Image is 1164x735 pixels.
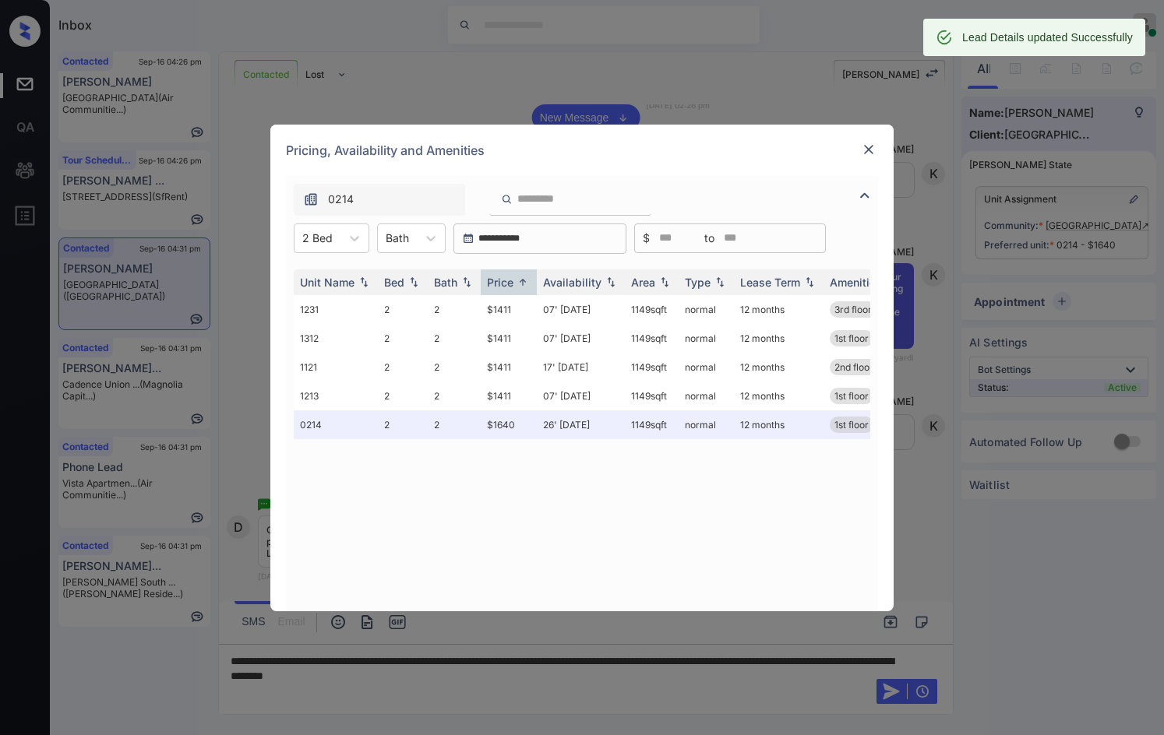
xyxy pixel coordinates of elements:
[685,276,711,289] div: Type
[625,324,679,353] td: 1149 sqft
[740,276,800,289] div: Lease Term
[834,419,869,431] span: 1st floor
[303,192,319,207] img: icon-zuma
[487,276,513,289] div: Price
[537,382,625,410] td: 07' [DATE]
[861,142,877,157] img: close
[734,410,824,439] td: 12 months
[625,295,679,324] td: 1149 sqft
[734,324,824,353] td: 12 months
[734,353,824,382] td: 12 months
[356,276,372,287] img: sorting
[300,276,354,289] div: Unit Name
[378,410,428,439] td: 2
[384,276,404,289] div: Bed
[481,382,537,410] td: $1411
[294,324,378,353] td: 1312
[294,353,378,382] td: 1121
[631,276,655,289] div: Area
[834,361,873,373] span: 2nd floor
[428,382,481,410] td: 2
[834,332,869,344] span: 1st floor
[434,276,457,289] div: Bath
[603,276,619,287] img: sorting
[428,353,481,382] td: 2
[679,410,734,439] td: normal
[704,230,714,247] span: to
[270,125,894,176] div: Pricing, Availability and Amenities
[378,353,428,382] td: 2
[515,276,531,288] img: sorting
[378,324,428,353] td: 2
[734,295,824,324] td: 12 months
[625,353,679,382] td: 1149 sqft
[830,276,882,289] div: Amenities
[294,295,378,324] td: 1231
[537,410,625,439] td: 26' [DATE]
[501,192,513,206] img: icon-zuma
[625,382,679,410] td: 1149 sqft
[481,295,537,324] td: $1411
[643,230,650,247] span: $
[428,410,481,439] td: 2
[378,295,428,324] td: 2
[537,324,625,353] td: 07' [DATE]
[679,353,734,382] td: normal
[294,410,378,439] td: 0214
[657,276,672,287] img: sorting
[378,382,428,410] td: 2
[481,353,537,382] td: $1411
[428,295,481,324] td: 2
[712,276,728,287] img: sorting
[537,353,625,382] td: 17' [DATE]
[734,382,824,410] td: 12 months
[406,276,422,287] img: sorting
[428,324,481,353] td: 2
[834,304,872,315] span: 3rd floor
[294,382,378,410] td: 1213
[679,324,734,353] td: normal
[459,276,474,287] img: sorting
[537,295,625,324] td: 07' [DATE]
[802,276,817,287] img: sorting
[481,410,537,439] td: $1640
[543,276,601,289] div: Availability
[625,410,679,439] td: 1149 sqft
[855,186,874,205] img: icon-zuma
[481,324,537,353] td: $1411
[679,382,734,410] td: normal
[834,390,869,402] span: 1st floor
[962,23,1133,51] div: Lead Details updated Successfully
[328,191,354,208] span: 0214
[679,295,734,324] td: normal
